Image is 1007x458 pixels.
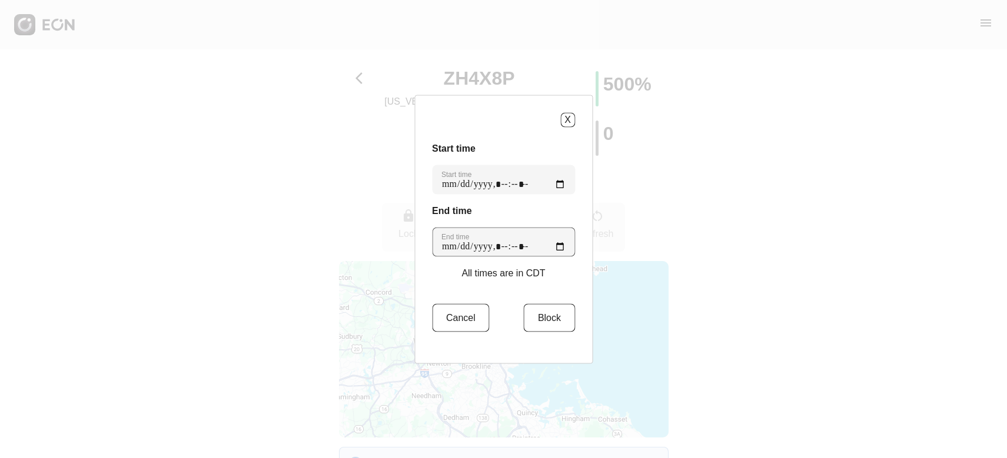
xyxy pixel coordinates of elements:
button: Block [524,303,575,332]
button: Cancel [432,303,490,332]
label: End time [441,232,469,241]
h3: Start time [432,141,575,155]
button: X [560,112,575,127]
p: All times are in CDT [461,266,545,280]
label: Start time [441,169,471,179]
h3: End time [432,203,575,218]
